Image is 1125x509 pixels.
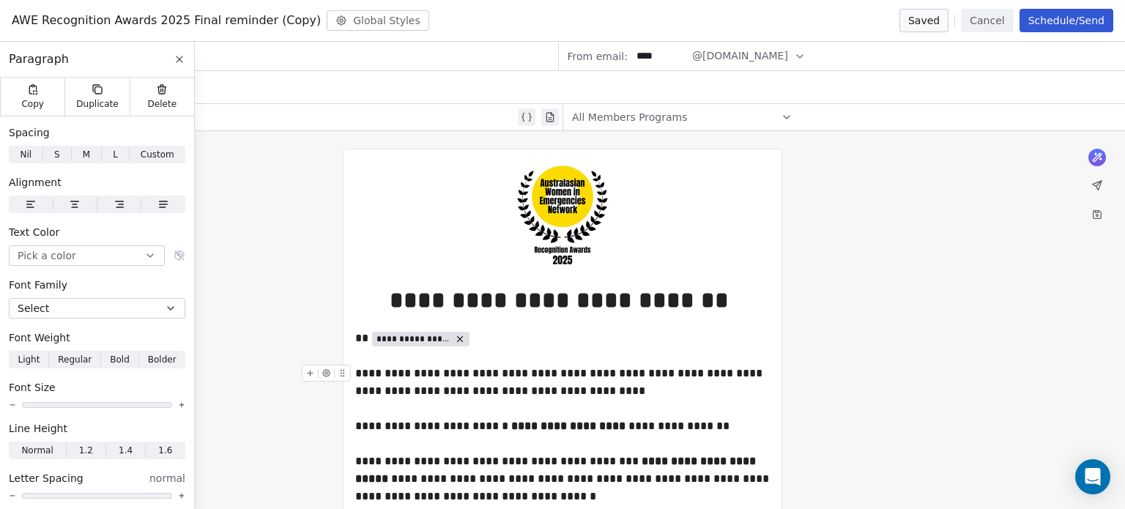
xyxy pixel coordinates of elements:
span: Font Size [9,380,56,395]
button: Cancel [961,9,1013,32]
span: Letter Spacing [9,471,83,486]
span: Regular [58,353,92,366]
button: Global Styles [327,10,429,31]
span: Nil [20,148,31,161]
span: Select [18,301,49,316]
span: Paragraph [9,51,69,68]
span: 1.2 [79,444,93,457]
span: L [113,148,118,161]
span: 1.4 [119,444,133,457]
span: Duplicate [76,98,118,110]
span: Font Family [9,278,67,292]
span: Normal [21,444,53,457]
span: AWE Recognition Awards 2025 Final reminder (Copy) [12,12,321,29]
span: All Members Programs [572,110,688,125]
span: Custom [141,148,174,161]
span: Copy [21,98,44,110]
span: 1.6 [158,444,172,457]
span: Line Height [9,421,67,436]
span: Delete [148,98,177,110]
span: Light [18,353,40,366]
span: M [83,148,90,161]
span: Bolder [148,353,177,366]
div: Open Intercom Messenger [1075,459,1110,494]
span: normal [149,471,185,486]
span: Bold [110,353,130,366]
span: @[DOMAIN_NAME] [692,48,788,64]
span: S [54,148,60,161]
span: Text Color [9,225,59,239]
span: Spacing [9,125,50,140]
button: Schedule/Send [1020,9,1113,32]
span: From email: [568,49,628,64]
button: Saved [899,9,948,32]
button: Pick a color [9,245,165,266]
span: Alignment [9,175,62,190]
span: Font Weight [9,330,70,345]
